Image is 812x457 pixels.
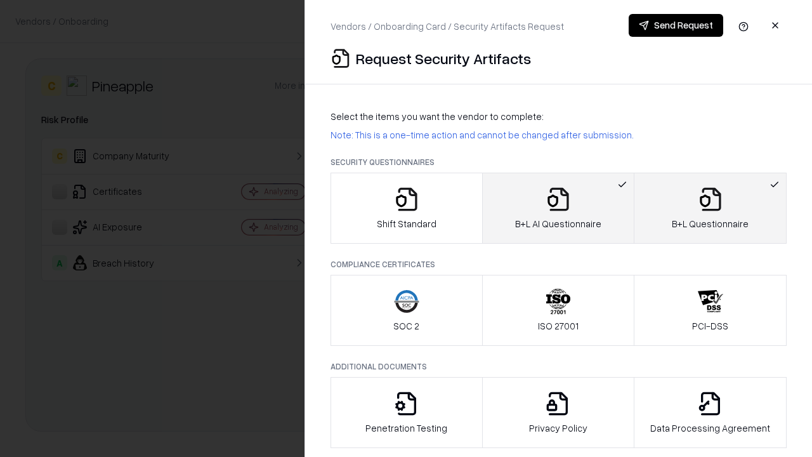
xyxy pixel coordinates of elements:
p: ISO 27001 [538,319,579,333]
p: Request Security Artifacts [356,48,531,69]
p: Data Processing Agreement [650,421,770,435]
p: Privacy Policy [529,421,587,435]
p: Security Questionnaires [331,157,787,168]
p: Compliance Certificates [331,259,787,270]
button: PCI-DSS [634,275,787,346]
p: Vendors / Onboarding Card / Security Artifacts Request [331,20,564,33]
p: B+L AI Questionnaire [515,217,601,230]
button: B+L Questionnaire [634,173,787,244]
button: ISO 27001 [482,275,635,346]
button: Penetration Testing [331,377,483,448]
p: Select the items you want the vendor to complete: [331,110,787,123]
p: B+L Questionnaire [672,217,749,230]
p: Penetration Testing [365,421,447,435]
p: Shift Standard [377,217,436,230]
p: PCI-DSS [692,319,728,333]
button: Privacy Policy [482,377,635,448]
p: SOC 2 [393,319,419,333]
button: B+L AI Questionnaire [482,173,635,244]
p: Note: This is a one-time action and cannot be changed after submission. [331,128,787,142]
button: Send Request [629,14,723,37]
button: Shift Standard [331,173,483,244]
button: SOC 2 [331,275,483,346]
p: Additional Documents [331,361,787,372]
button: Data Processing Agreement [634,377,787,448]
